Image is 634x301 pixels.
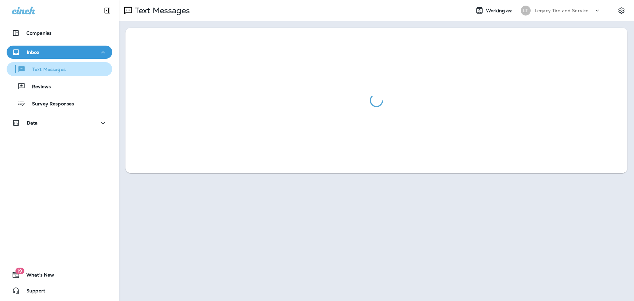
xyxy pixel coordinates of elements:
button: Companies [7,26,112,40]
p: Text Messages [132,6,190,16]
button: Settings [616,5,627,17]
span: Working as: [486,8,514,14]
button: Support [7,284,112,297]
button: Text Messages [7,62,112,76]
button: Inbox [7,46,112,59]
span: 19 [15,268,24,274]
p: Legacy Tire and Service [535,8,588,13]
button: Survey Responses [7,96,112,110]
p: Survey Responses [25,101,74,107]
button: 19What's New [7,268,112,282]
button: Reviews [7,79,112,93]
p: Inbox [27,50,39,55]
span: Support [20,288,45,296]
button: Data [7,116,112,130]
p: Data [27,120,38,126]
button: Collapse Sidebar [98,4,117,17]
span: What's New [20,272,54,280]
div: LT [521,6,531,16]
p: Reviews [25,84,51,90]
p: Companies [26,30,52,36]
p: Text Messages [26,67,66,73]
